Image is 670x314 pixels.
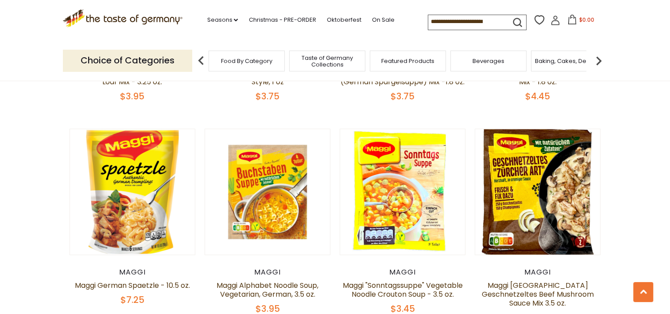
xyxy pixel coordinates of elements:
[217,280,318,299] a: Maggi Alphabet Noodle Soup, Vegetarian, German, 3.5 oz.
[207,15,238,25] a: Seasons
[525,90,550,102] span: $4.45
[192,52,210,70] img: previous arrow
[205,268,331,277] div: Maggi
[120,90,144,102] span: $3.95
[482,280,594,308] a: Maggi [GEOGRAPHIC_DATA] Geschnetzeltes Beef Mushroom Sauce Mix 3.5 oz.
[75,280,190,290] a: Maggi German Spaetzle - 10.5 oz.
[475,268,601,277] div: Maggi
[340,268,466,277] div: Maggi
[70,268,196,277] div: Maggi
[256,90,279,102] span: $3.75
[70,129,195,255] img: Maggi
[590,52,608,70] img: next arrow
[205,129,330,255] img: Maggi
[475,129,600,255] img: Maggi
[248,15,316,25] a: Christmas - PRE-ORDER
[579,16,594,24] span: $0.00
[120,294,144,306] span: $7.25
[472,58,504,64] a: Beverages
[391,90,414,102] span: $3.75
[63,50,192,71] p: Choice of Categories
[292,55,363,68] a: Taste of Germany Collections
[372,15,394,25] a: On Sale
[326,15,361,25] a: Oktoberfest
[221,58,272,64] a: Food By Category
[381,58,434,64] a: Featured Products
[343,280,463,299] a: Maggi "Sonntagssuppe" Vegetable Noodle Crouton Soup - 3.5 oz.
[340,129,465,255] img: Maggi
[562,15,600,28] button: $0.00
[535,58,604,64] a: Baking, Cakes, Desserts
